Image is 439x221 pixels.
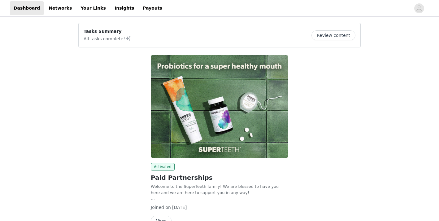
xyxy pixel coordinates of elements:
[416,3,422,13] div: avatar
[151,205,171,210] span: Joined on
[151,55,288,158] img: SuperTeeth
[84,35,131,42] p: All tasks complete!
[151,163,175,170] span: Activated
[77,1,110,15] a: Your Links
[151,183,288,196] p: Welcome to the SuperTeeth family! We are blessed to have you here and we are here to support you ...
[151,173,288,182] h2: Paid Partnerships
[10,1,44,15] a: Dashboard
[172,205,187,210] span: [DATE]
[139,1,166,15] a: Payouts
[45,1,76,15] a: Networks
[111,1,138,15] a: Insights
[311,30,355,40] button: Review content
[84,28,131,35] p: Tasks Summary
